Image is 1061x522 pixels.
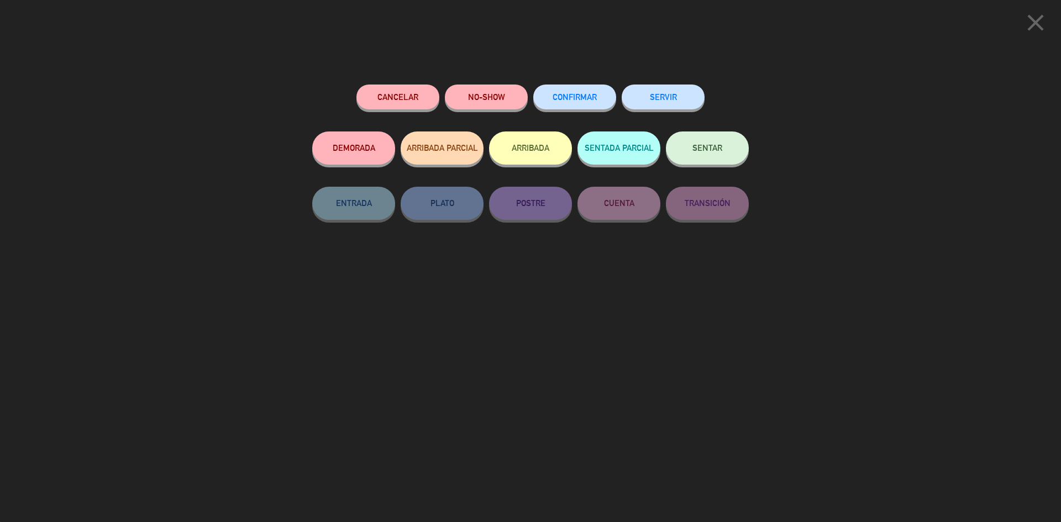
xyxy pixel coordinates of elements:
[533,85,616,109] button: CONFIRMAR
[356,85,439,109] button: Cancelar
[401,131,484,165] button: ARRIBADA PARCIAL
[622,85,705,109] button: SERVIR
[445,85,528,109] button: NO-SHOW
[407,143,478,152] span: ARRIBADA PARCIAL
[312,187,395,220] button: ENTRADA
[1018,8,1053,41] button: close
[401,187,484,220] button: PLATO
[577,131,660,165] button: SENTADA PARCIAL
[692,143,722,152] span: SENTAR
[553,92,597,102] span: CONFIRMAR
[666,131,749,165] button: SENTAR
[666,187,749,220] button: TRANSICIÓN
[312,131,395,165] button: DEMORADA
[489,131,572,165] button: ARRIBADA
[1022,9,1049,36] i: close
[489,187,572,220] button: POSTRE
[577,187,660,220] button: CUENTA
